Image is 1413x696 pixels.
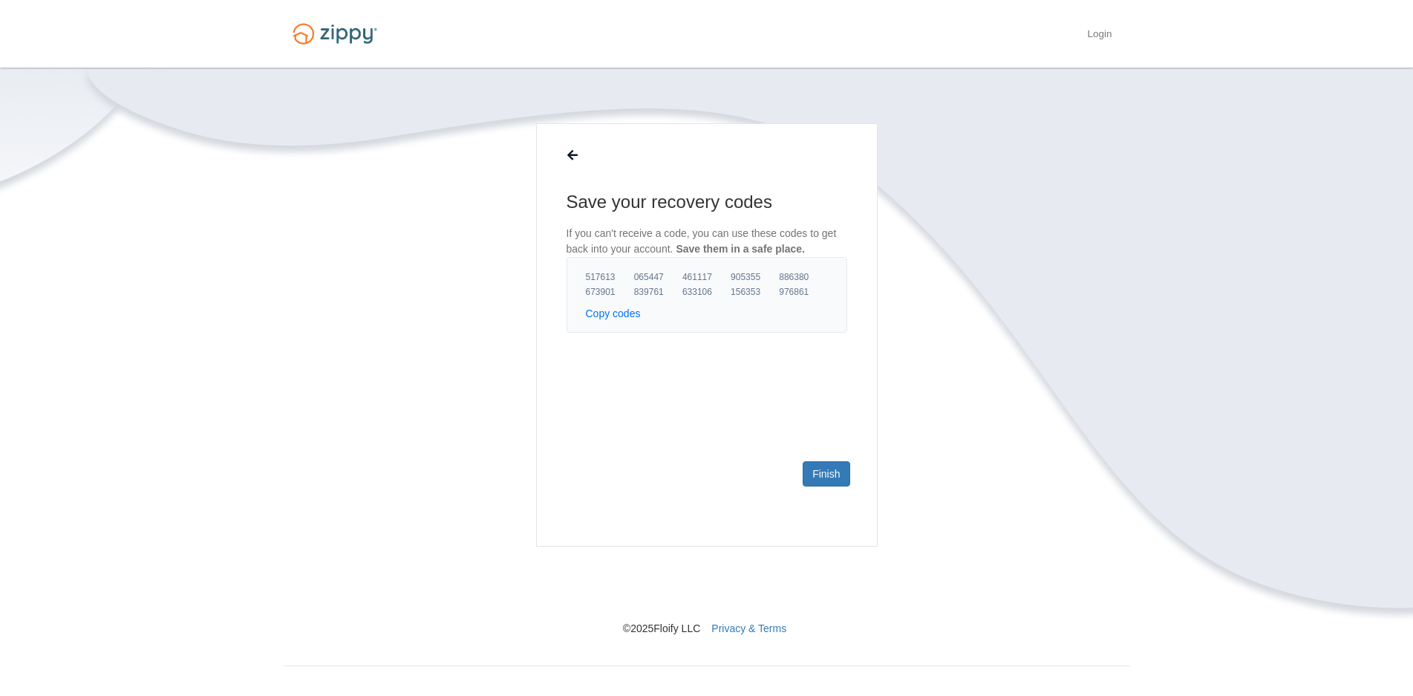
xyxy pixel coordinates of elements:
button: Copy codes [586,306,641,321]
p: If you can't receive a code, you can use these codes to get back into your account. [567,226,847,257]
span: Save them in a safe place. [676,243,805,255]
span: 886380 [779,271,827,283]
span: 839761 [634,286,682,298]
img: Logo [284,16,386,51]
nav: © 2025 Floify LLC [284,547,1130,636]
span: 905355 [731,271,779,283]
span: 976861 [779,286,827,298]
h1: Save your recovery codes [567,190,847,214]
a: Finish [803,461,849,487]
a: Login [1087,28,1112,43]
span: 517613 [586,271,634,283]
span: 673901 [586,286,634,298]
span: 156353 [731,286,779,298]
span: 065447 [634,271,682,283]
span: 633106 [682,286,731,298]
span: 461117 [682,271,731,283]
a: Privacy & Terms [711,622,786,634]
